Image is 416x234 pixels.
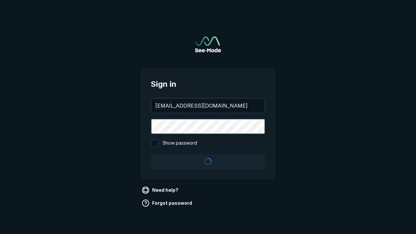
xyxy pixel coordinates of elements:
span: Show password [162,139,197,147]
img: See-Mode Logo [195,36,221,52]
a: Forgot password [140,198,195,208]
input: your@email.com [151,98,265,113]
a: Go to sign in [195,36,221,52]
a: Need help? [140,185,181,195]
span: Sign in [151,78,265,90]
